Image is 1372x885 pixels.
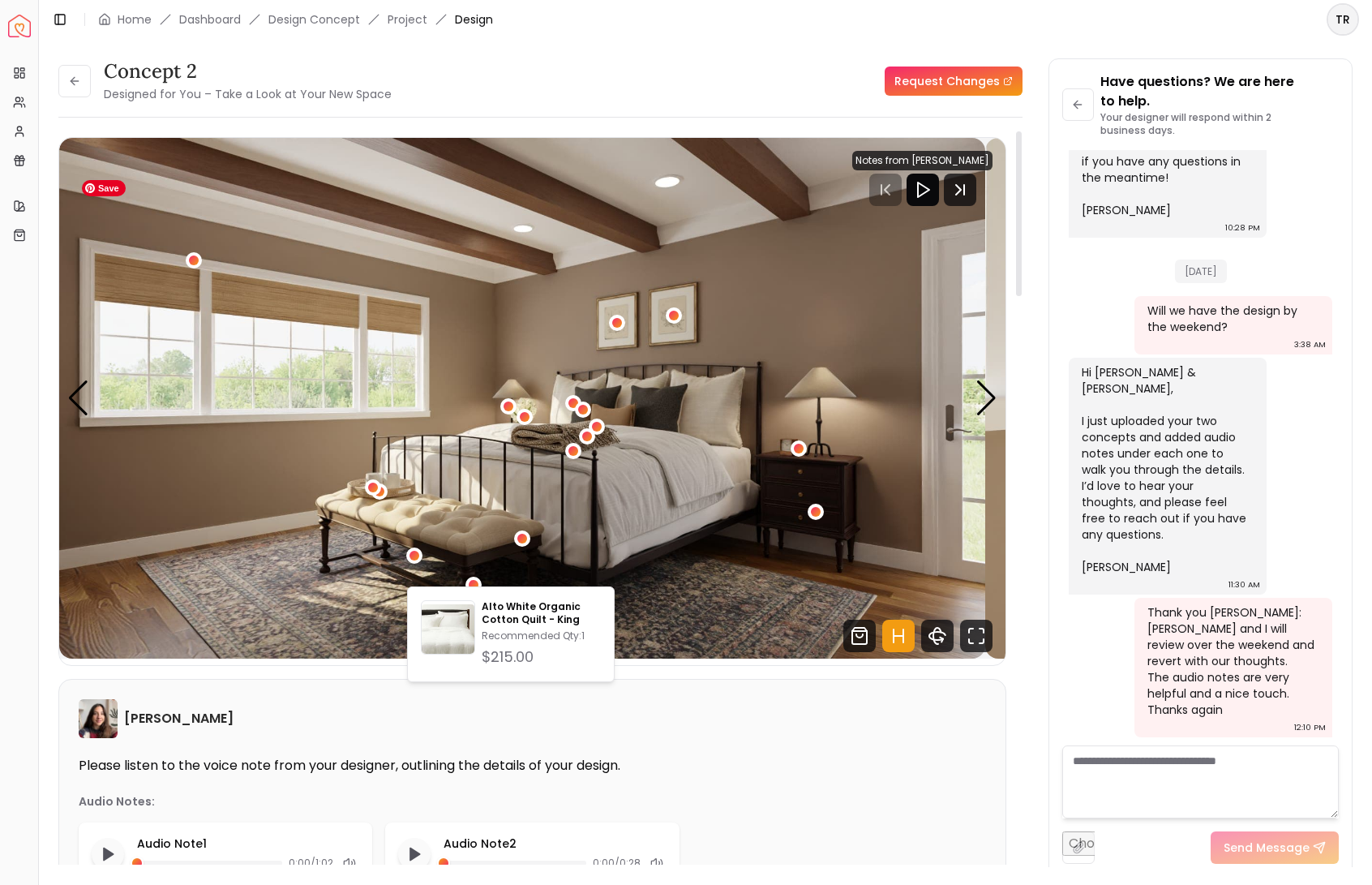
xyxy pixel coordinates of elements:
[960,620,993,652] svg: Fullscreen
[104,86,392,102] small: Designed for You – Take a Look at Your New Space
[885,67,1023,96] a: Request Changes
[98,11,493,28] nav: breadcrumb
[8,15,31,37] a: Spacejoy
[59,138,1005,659] div: Carousel
[482,646,601,668] div: $215.00
[118,11,152,28] a: Home
[92,838,124,870] button: Play audio note
[79,758,986,774] p: Please listen to the voice note from your designer, outlining the details of your design.
[843,620,876,652] svg: Shop Products from this design
[8,15,31,37] img: Spacejoy Logo
[1225,220,1260,236] div: 10:28 PM
[482,629,601,642] p: Recommended Qty: 1
[79,699,118,738] img: Maria Castillero
[388,11,427,28] a: Project
[1228,577,1260,593] div: 11:30 AM
[1100,72,1339,111] p: Have questions? We are here to help.
[340,853,359,873] div: Mute audio
[1327,3,1359,36] button: TR
[289,857,333,870] span: 0:00 / 1:02
[913,180,933,200] svg: Play
[975,380,997,416] div: Next slide
[398,838,431,870] button: Play audio note
[1175,260,1227,283] span: [DATE]
[1328,5,1357,34] span: TR
[137,836,359,852] p: Audio Note 1
[104,58,392,84] h3: concept 2
[422,604,474,657] img: Alto White Organic Cotton Quilt - King
[593,857,641,870] span: 0:00 / 0:28
[67,380,89,416] div: Previous slide
[79,793,155,810] p: Audio Notes:
[944,174,976,206] svg: Next Track
[1147,604,1316,718] div: Thank you [PERSON_NAME]: [PERSON_NAME] and I will review over the weekend and revert with our tho...
[179,11,241,28] a: Dashboard
[647,853,667,873] div: Mute audio
[1082,364,1250,575] div: Hi [PERSON_NAME] & [PERSON_NAME], I just uploaded your two concepts and added audio notes under e...
[124,709,234,728] h6: [PERSON_NAME]
[1147,303,1316,335] div: Will we have the design by the weekend?
[1100,111,1339,137] p: Your designer will respond within 2 business days.
[482,600,601,626] p: Alto White Organic Cotton Quilt - King
[421,600,601,668] a: Alto White Organic Cotton Quilt - KingAlto White Organic Cotton Quilt - KingRecommended Qty:1$215.00
[921,620,954,652] svg: 360 View
[82,180,126,196] span: Save
[59,138,985,659] img: Design Render 1
[59,138,985,659] div: 1 / 5
[455,11,493,28] span: Design
[852,151,993,170] div: Notes from [PERSON_NAME]
[444,836,666,852] p: Audio Note 2
[882,620,915,652] svg: Hotspots Toggle
[268,11,360,28] li: Design Concept
[1294,720,1326,736] div: 12:10 PM
[1294,337,1326,353] div: 3:38 AM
